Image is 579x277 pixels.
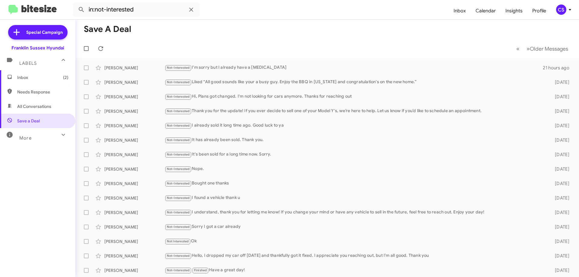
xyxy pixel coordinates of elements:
span: Needs Response [17,89,68,95]
div: [DATE] [545,123,574,129]
h1: Save a Deal [84,24,131,34]
div: [PERSON_NAME] [104,181,165,187]
a: Inbox [449,2,471,20]
div: [DATE] [545,267,574,273]
span: Inbox [17,74,68,80]
div: [DATE] [545,224,574,230]
span: Not-Interested [167,153,190,156]
div: [PERSON_NAME] [104,209,165,216]
span: « [516,45,520,52]
div: [DATE] [545,253,574,259]
span: Finished [194,268,207,272]
div: [PERSON_NAME] [104,152,165,158]
div: I understand, thank you for letting me know! If you change your mind or have any vehicle to sell ... [165,209,545,216]
div: [PERSON_NAME] [104,267,165,273]
span: Not-Interested [167,66,190,70]
div: [DATE] [545,79,574,85]
span: Save a Deal [17,118,40,124]
div: I already sold it long time ago. Good luck to ya [165,122,545,129]
button: Previous [513,42,523,55]
div: [DATE] [545,195,574,201]
div: CS [556,5,566,15]
a: Calendar [471,2,501,20]
div: [PERSON_NAME] [104,224,165,230]
div: [PERSON_NAME] [104,238,165,244]
span: Not-Interested [167,109,190,113]
input: Search [73,2,200,17]
button: Next [523,42,572,55]
div: Hello, I dropped my car off [DATE] and thankfully got it fixed. I appreciate you reaching out, bu... [165,252,545,259]
span: Not-Interested [167,268,190,272]
div: [PERSON_NAME] [104,253,165,259]
div: [PERSON_NAME] [104,94,165,100]
div: Liked “All good sounds like your a busy guy. Enjoy the BBQ in [US_STATE] and congratulation's on ... [165,79,545,86]
div: I'm sorry but I already have a [MEDICAL_DATA] [165,64,543,71]
div: [PERSON_NAME] [104,195,165,201]
div: It has already been sold. Thank you. [165,137,545,143]
span: All Conversations [17,103,51,109]
nav: Page navigation example [513,42,572,55]
span: Not-Interested [167,254,190,258]
span: Not-Interested [167,225,190,229]
div: [PERSON_NAME] [104,65,165,71]
div: Thank you for the update! If you ever decide to sell one of your Model Y's, we’re here to help. L... [165,108,545,115]
div: Hi, Plans got changed. I'm not looking for cars anymore. Thanks for reaching out [165,93,545,100]
div: [DATE] [545,152,574,158]
span: Not Interested [167,239,189,243]
div: 21 hours ago [543,65,574,71]
div: [DATE] [545,108,574,114]
div: [DATE] [545,209,574,216]
span: Older Messages [530,46,568,52]
div: [PERSON_NAME] [104,166,165,172]
div: [PERSON_NAME] [104,79,165,85]
span: Not-Interested [167,124,190,127]
div: [DATE] [545,166,574,172]
span: Not-Interested [167,210,190,214]
a: Profile [527,2,551,20]
a: Insights [501,2,527,20]
div: [PERSON_NAME] [104,108,165,114]
span: Not-Interested [167,95,190,99]
a: Special Campaign [8,25,68,39]
span: Labels [19,61,37,66]
span: Not-Interested [167,80,190,84]
div: [DATE] [545,181,574,187]
div: Nope. [165,165,545,172]
div: [DATE] [545,94,574,100]
span: Not-Interested [167,196,190,200]
div: I found a vehicle thank u [165,194,545,201]
span: More [19,135,32,141]
span: Not-Interested [167,138,190,142]
span: (2) [63,74,68,80]
div: [DATE] [545,137,574,143]
span: » [527,45,530,52]
div: [DATE] [545,238,574,244]
button: CS [551,5,572,15]
span: Not-Interested [167,181,190,185]
div: Bought one thanks [165,180,545,187]
div: Sorry I got a car already [165,223,545,230]
div: Franklin Sussex Hyundai [11,45,64,51]
span: Not-Interested [167,167,190,171]
div: Have a great day! [165,267,545,274]
div: Ok [165,238,545,245]
div: It's been sold for a long time now. Sorry. [165,151,545,158]
div: [PERSON_NAME] [104,123,165,129]
div: [PERSON_NAME] [104,137,165,143]
span: Special Campaign [26,29,63,35]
